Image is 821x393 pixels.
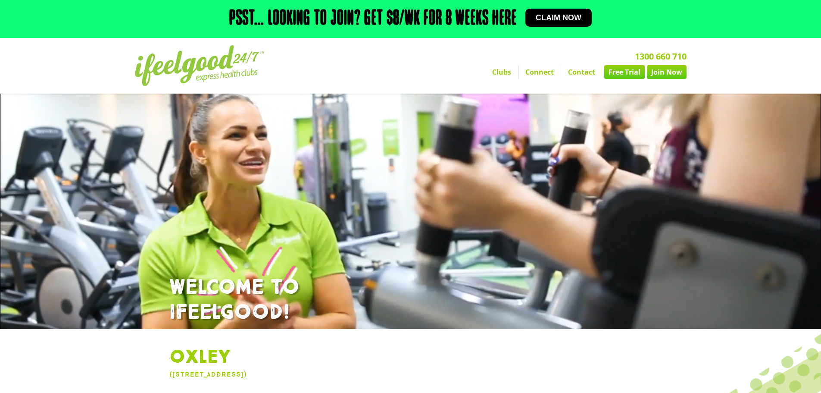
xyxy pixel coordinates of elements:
[331,65,687,79] nav: Menu
[169,346,652,369] h1: Oxley
[635,50,687,62] a: 1300 660 710
[561,65,602,79] a: Contact
[485,65,518,79] a: Clubs
[169,275,652,325] h1: WELCOME TO IFEELGOOD!
[604,65,645,79] a: Free Trial
[169,370,247,378] a: ([STREET_ADDRESS])
[536,14,581,22] span: Claim now
[229,9,517,29] h2: Psst… Looking to join? Get $8/wk for 8 weeks here
[518,65,561,79] a: Connect
[647,65,687,79] a: Join Now
[525,9,592,27] a: Claim now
